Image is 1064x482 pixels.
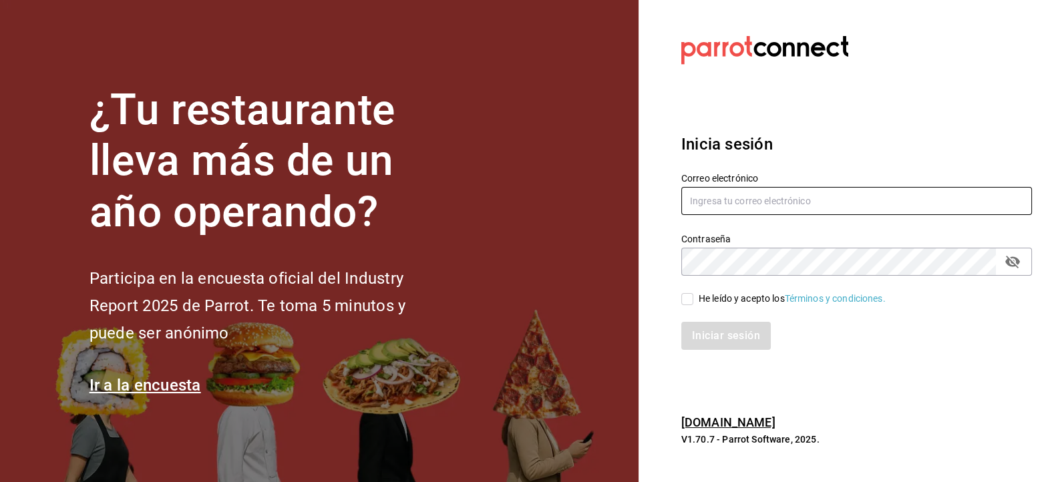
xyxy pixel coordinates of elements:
h3: Inicia sesión [681,132,1032,156]
label: Contraseña [681,234,1032,243]
label: Correo electrónico [681,173,1032,182]
div: He leído y acepto los [699,292,886,306]
a: [DOMAIN_NAME] [681,415,775,429]
a: Ir a la encuesta [90,376,201,395]
button: passwordField [1001,250,1024,273]
p: V1.70.7 - Parrot Software, 2025. [681,433,1032,446]
h1: ¿Tu restaurante lleva más de un año operando? [90,85,450,238]
h2: Participa en la encuesta oficial del Industry Report 2025 de Parrot. Te toma 5 minutos y puede se... [90,265,450,346]
a: Términos y condiciones. [785,293,886,304]
input: Ingresa tu correo electrónico [681,187,1032,215]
